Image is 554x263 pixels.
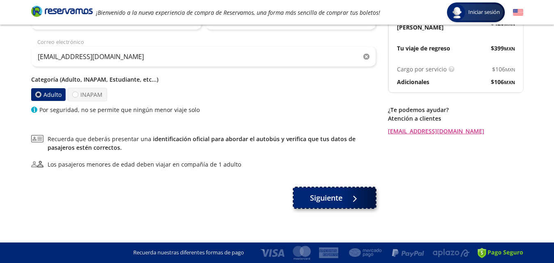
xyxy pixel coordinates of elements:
[504,46,515,52] small: MXN
[96,9,380,16] em: ¡Bienvenido a la nueva experiencia de compra de Reservamos, una forma más sencilla de comprar tus...
[31,88,65,101] label: Adulto
[48,160,241,169] div: Los pasajeros menores de edad deben viajar en compañía de 1 adulto
[31,5,93,20] a: Brand Logo
[388,127,523,135] a: [EMAIL_ADDRESS][DOMAIN_NAME]
[513,7,523,18] button: English
[388,105,523,114] p: ¿Te podemos ayudar?
[294,188,376,208] button: Siguiente
[504,79,515,85] small: MXN
[397,78,429,86] p: Adicionales
[310,192,342,204] span: Siguiente
[397,65,447,73] p: Cargo por servicio
[68,88,107,101] label: INAPAM
[504,21,515,27] small: MXN
[31,46,376,67] input: Correo electrónico
[492,65,515,73] span: $ 106
[465,8,503,16] span: Iniciar sesión
[388,114,523,123] p: Atención a clientes
[133,249,244,257] p: Recuerda nuestras diferentes formas de pago
[505,66,515,73] small: MXN
[39,105,200,114] p: Por seguridad, no se permite que ningún menor viaje solo
[506,215,546,255] iframe: Messagebird Livechat Widget
[48,135,356,151] a: identificación oficial para abordar el autobús y verifica que tus datos de pasajeros estén correc...
[31,5,93,17] i: Brand Logo
[397,44,450,53] p: Tu viaje de regreso
[31,75,376,84] p: Categoría (Adulto, INAPAM, Estudiante, etc...)
[491,78,515,86] span: $ 106
[48,135,376,152] span: Recuerda que deberás presentar una
[491,44,515,53] span: $ 399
